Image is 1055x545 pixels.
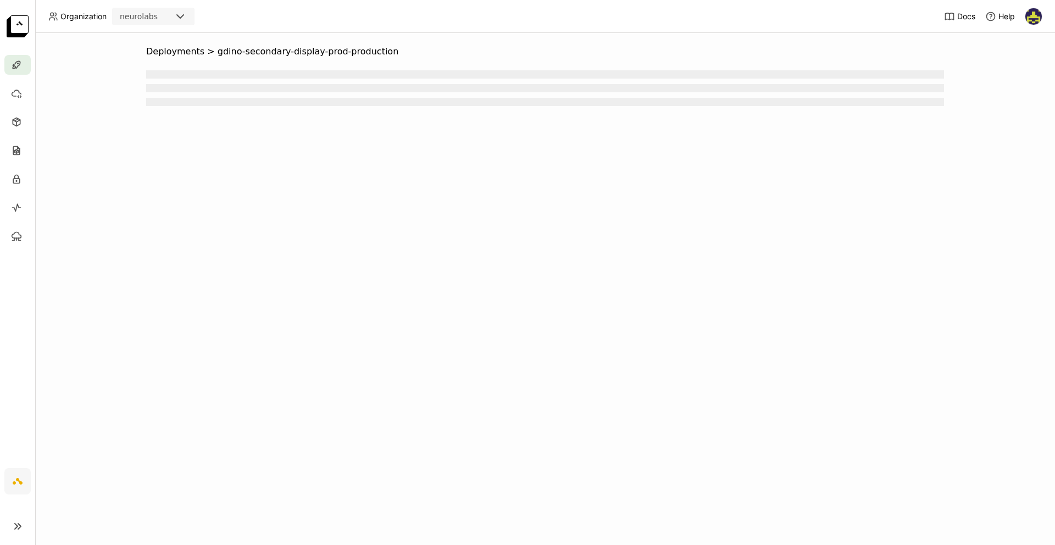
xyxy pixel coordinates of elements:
a: Docs [944,11,975,22]
div: Help [985,11,1015,22]
span: > [204,46,218,57]
span: Organization [60,12,107,21]
span: Deployments [146,46,204,57]
span: Docs [957,12,975,21]
div: neurolabs [120,11,158,22]
img: logo [7,15,29,37]
input: Selected neurolabs. [159,12,160,23]
nav: Breadcrumbs navigation [146,46,944,57]
img: Farouk Ghallabi [1025,8,1042,25]
span: Help [998,12,1015,21]
span: gdino-secondary-display-prod-production [218,46,398,57]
